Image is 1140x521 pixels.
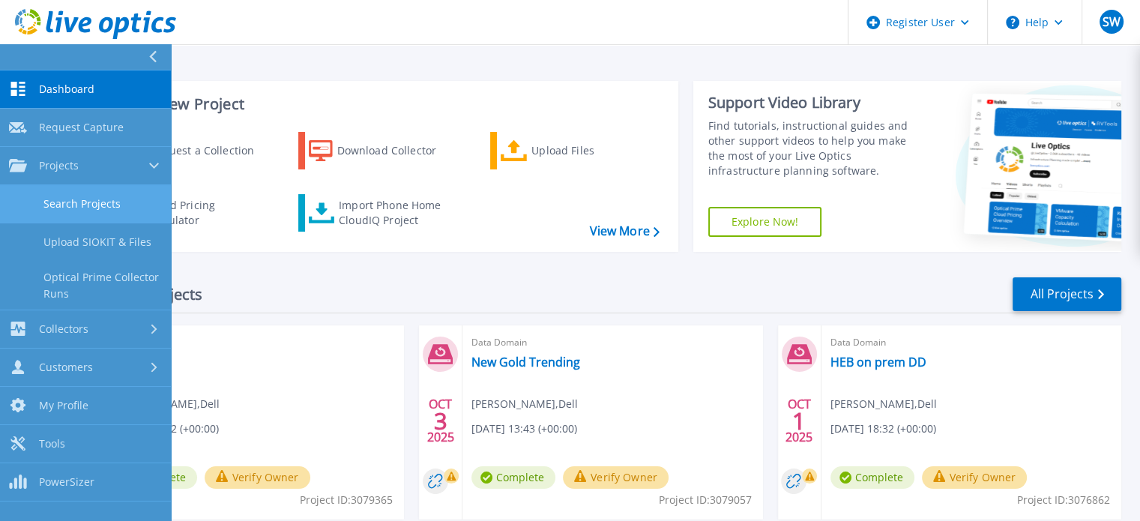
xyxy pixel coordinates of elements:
[830,421,936,437] span: [DATE] 18:32 (+00:00)
[298,132,465,169] a: Download Collector
[708,118,923,178] div: Find tutorials, instructional guides and other support videos to help you make the most of your L...
[113,334,395,351] span: Data Domain
[205,466,310,489] button: Verify Owner
[1013,277,1121,311] a: All Projects
[337,136,457,166] div: Download Collector
[339,198,456,228] div: Import Phone Home CloudIQ Project
[39,121,124,134] span: Request Capture
[785,394,813,448] div: OCT 2025
[830,396,937,412] span: [PERSON_NAME] , Dell
[563,466,669,489] button: Verify Owner
[434,415,447,427] span: 3
[106,194,274,232] a: Cloud Pricing Calculator
[830,334,1112,351] span: Data Domain
[830,355,926,370] a: HEB on prem DD
[471,466,555,489] span: Complete
[39,399,88,412] span: My Profile
[471,421,577,437] span: [DATE] 13:43 (+00:00)
[106,96,659,112] h3: Start a New Project
[1017,492,1110,508] span: Project ID: 3076862
[39,322,88,336] span: Collectors
[708,207,822,237] a: Explore Now!
[300,492,393,508] span: Project ID: 3079365
[426,394,455,448] div: OCT 2025
[490,132,657,169] a: Upload Files
[106,132,274,169] a: Request a Collection
[792,415,806,427] span: 1
[659,492,752,508] span: Project ID: 3079057
[708,93,923,112] div: Support Video Library
[830,466,914,489] span: Complete
[39,437,65,451] span: Tools
[922,466,1028,489] button: Verify Owner
[39,361,93,374] span: Customers
[39,82,94,96] span: Dashboard
[531,136,651,166] div: Upload Files
[1102,16,1120,28] span: SW
[39,475,94,489] span: PowerSizer
[147,198,267,228] div: Cloud Pricing Calculator
[149,136,269,166] div: Request a Collection
[471,355,580,370] a: New Gold Trending
[589,224,659,238] a: View More
[471,396,578,412] span: [PERSON_NAME] , Dell
[39,159,79,172] span: Projects
[471,334,753,351] span: Data Domain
